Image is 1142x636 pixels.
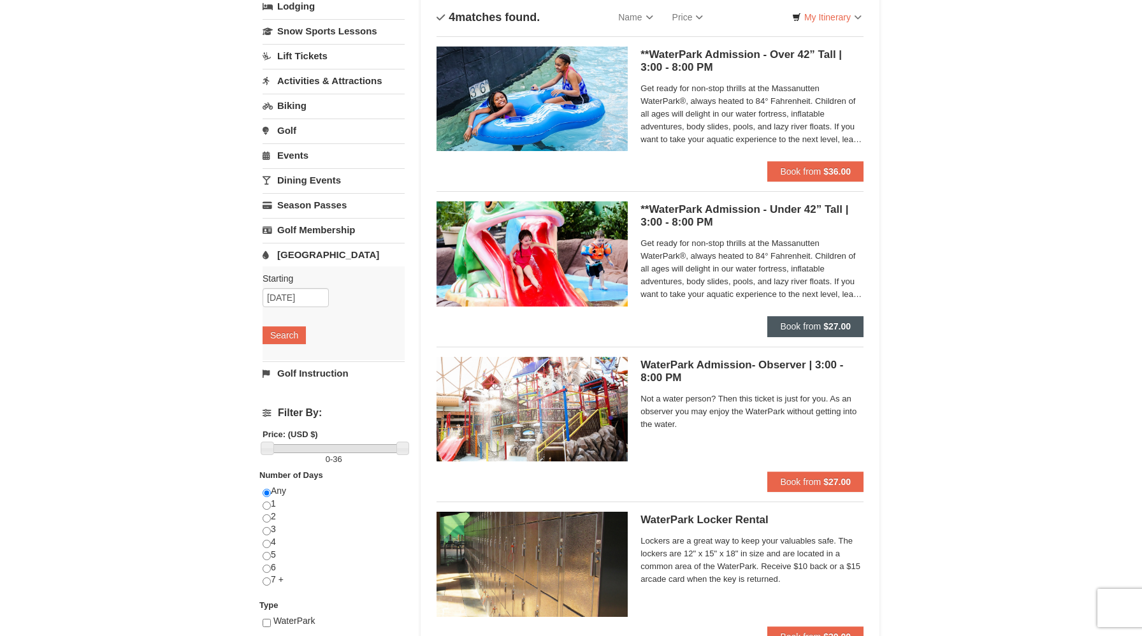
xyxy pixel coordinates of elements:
a: Name [609,4,662,30]
a: Price [663,4,713,30]
button: Book from $36.00 [767,161,864,182]
span: Book from [780,321,821,331]
button: Book from $27.00 [767,472,864,492]
a: Golf [263,119,405,142]
strong: $27.00 [823,477,851,487]
h5: **WaterPark Admission - Under 42” Tall | 3:00 - 8:00 PM [640,203,864,229]
a: Golf Membership [263,218,405,242]
img: 6619917-1062-d161e022.jpg [437,201,628,306]
span: Book from [780,477,821,487]
div: Any 1 2 3 4 5 6 7 + [263,485,405,599]
h5: WaterPark Admission- Observer | 3:00 - 8:00 PM [640,359,864,384]
h5: **WaterPark Admission - Over 42” Tall | 3:00 - 8:00 PM [640,48,864,74]
a: Events [263,143,405,167]
h4: matches found. [437,11,540,24]
a: My Itinerary [784,8,870,27]
img: 6619917-1005-d92ad057.png [437,512,628,616]
a: Activities & Attractions [263,69,405,92]
span: WaterPark [273,616,315,626]
button: Book from $27.00 [767,316,864,336]
span: 36 [333,454,342,464]
label: Starting [263,272,395,285]
span: Lockers are a great way to keep your valuables safe. The lockers are 12" x 15" x 18" in size and ... [640,535,864,586]
a: [GEOGRAPHIC_DATA] [263,243,405,266]
a: Biking [263,94,405,117]
button: Search [263,326,306,344]
span: 0 [326,454,330,464]
a: Golf Instruction [263,361,405,385]
a: Snow Sports Lessons [263,19,405,43]
span: Book from [780,166,821,177]
span: Get ready for non-stop thrills at the Massanutten WaterPark®, always heated to 84° Fahrenheit. Ch... [640,82,864,146]
label: - [263,453,405,466]
strong: Number of Days [259,470,323,480]
a: Lift Tickets [263,44,405,68]
img: 6619917-1066-60f46fa6.jpg [437,357,628,461]
h4: Filter By: [263,407,405,419]
strong: Price: (USD $) [263,430,318,439]
h5: WaterPark Locker Rental [640,514,864,526]
a: Dining Events [263,168,405,192]
img: 6619917-1058-293f39d8.jpg [437,47,628,151]
strong: $36.00 [823,166,851,177]
span: Not a water person? Then this ticket is just for you. As an observer you may enjoy the WaterPark ... [640,393,864,431]
strong: $27.00 [823,321,851,331]
a: Season Passes [263,193,405,217]
span: Get ready for non-stop thrills at the Massanutten WaterPark®, always heated to 84° Fahrenheit. Ch... [640,237,864,301]
strong: Type [259,600,278,610]
span: 4 [449,11,455,24]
